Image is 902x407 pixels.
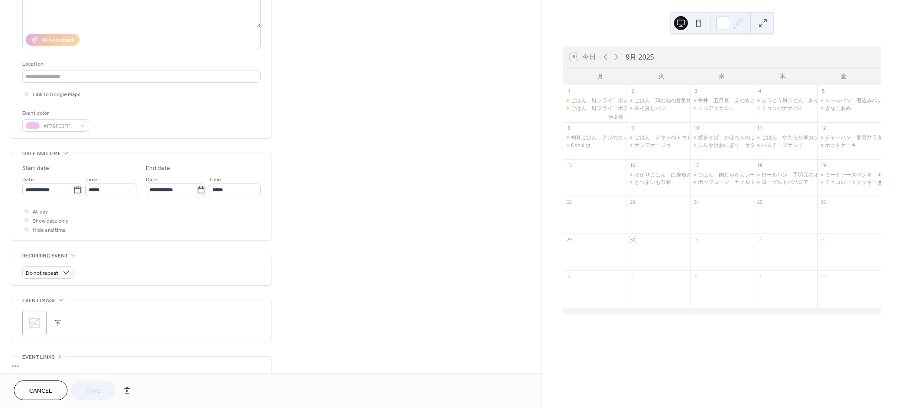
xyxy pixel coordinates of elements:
[754,171,817,179] div: ロールパン 手羽元のオーブン焼き スティック野菜 コーンスープ バナナ
[43,122,75,131] span: #F7BFEBFF
[698,142,766,149] div: ふりかけおにぎり ヤクルト
[605,112,627,121] button: 他 2 件
[820,162,826,168] div: 19
[629,236,636,243] div: 30
[756,125,763,131] div: 11
[817,134,881,141] div: チャーハン 春雨サラダ わかめと卵のスープ オレンジ
[22,311,47,335] div: ;
[22,60,259,69] div: Location
[813,68,874,85] div: 金
[566,125,572,131] div: 8
[566,162,572,168] div: 15
[566,88,572,94] div: 1
[626,52,654,62] div: 9月 2025
[627,97,690,104] div: ごはん 鶏むねの甘酢焼 かぼちゃとコーン和え 小松菜と豆腐の味噌汁 オレンジ
[820,88,826,94] div: 5
[22,353,55,362] span: Event links
[146,164,170,173] div: End date
[571,134,806,141] div: 納豆ごはん アジのカレーマヨ焼き ちくわとクリームチーズの和え物 玉ねぎと小葱の味噌汁 梨
[756,236,763,243] div: 2
[563,105,627,112] div: ごはん 鮭フライ ポテトサラダ 青梗菜と卵のスープ りんご
[690,142,754,149] div: ふりかけおにぎり ヤクルト
[817,142,881,149] div: ホットケーキ
[22,296,56,305] span: Event image
[630,68,691,85] div: 火
[634,142,671,149] div: ポンデケージョ
[754,179,817,186] div: ヨーグルトババロア
[209,175,221,184] span: Time
[571,105,722,112] div: ごはん 鮭フライ ポテトサラダ 青梗菜と卵のスープ りんご
[22,251,68,260] span: Recurring event
[629,125,636,131] div: 9
[693,162,699,168] div: 17
[14,380,67,400] button: Cancel
[693,125,699,131] div: 10
[33,217,68,226] span: Show date only
[566,236,572,243] div: 29
[627,179,690,186] div: さつまいも巾着
[634,97,833,104] div: ごはん 鶏むねの甘酢焼 かぼちゃとコーン和え 小松菜と豆腐の味噌汁 オレンジ
[817,171,881,179] div: ミートソースペンネ キャベツとツナのサラダ ベーコンとコーンのスープ 梨
[754,105,817,112] div: チョコバナナパイ
[761,142,803,149] div: ハムチーズサンド
[698,179,755,186] div: ポップコーン ヤクルト
[756,273,763,280] div: 9
[820,125,826,131] div: 12
[85,175,97,184] span: Time
[571,142,590,149] div: Cooking
[566,199,572,206] div: 22
[817,105,881,112] div: きなこあめ
[570,68,631,85] div: 月
[761,179,808,186] div: ヨーグルトババロア
[690,97,754,104] div: 牛丼 五目豆 えのきとキャベツのみそ汁 梨
[566,273,572,280] div: 6
[693,88,699,94] div: 3
[563,134,627,141] div: 納豆ごはん アジのカレーマヨ焼き ちくわとクリームチーズの和え物 玉ねぎと小葱の味噌汁 梨
[571,97,722,104] div: ごはん 鮭フライ ポテトサラダ 青梗菜と卵のスープ りんご
[629,273,636,280] div: 7
[698,134,855,141] div: 焼きそば かぼちゃのごま和え このこと油揚げの味噌汁 バナナ
[825,142,856,149] div: ホットケーキ
[754,97,817,104] div: ほうとう風うどん きゅうりとじゃこの酢の物 ツナ入り厚焼き卵 りんご
[693,273,699,280] div: 8
[690,179,754,186] div: ポップコーン ヤクルト
[690,105,754,112] div: ココアマカロニ
[752,68,813,85] div: 木
[33,90,80,99] span: Link to Google Maps
[817,179,881,186] div: チョコレートクッキー🎂
[693,199,699,206] div: 24
[754,142,817,149] div: ハムチーズサンド
[627,171,690,179] div: ゆかりごはん 白身魚のムニエル コールスローサラダ コンソメスープ キウイフルーツ
[29,387,52,396] span: Cancel
[690,134,754,141] div: 焼きそば かぼちゃのごま和え このこと油揚げの味噌汁 バナナ
[22,149,61,158] span: Date and time
[761,105,803,112] div: チョコバナナパイ
[817,97,881,104] div: ロールパン 煮込みハンバーグ ほうれん草と人参のバターソテー キャベツとベーコンの豆乳スープ キウイフルーツ
[26,268,58,278] span: Do not repeat
[825,179,884,186] div: チョコレートクッキー🎂
[629,162,636,168] div: 16
[698,97,808,104] div: 牛丼 五目豆 えのきとキャベツのみそ汁 梨
[690,171,754,179] div: ごはん 肉じゃがカレー風味 青梗菜の中華和え 大根と豆腐の味噌汁 オレンジ
[563,97,627,104] div: ごはん 鮭フライ ポテトサラダ 青梗菜と卵のスープ りんご
[698,105,734,112] div: ココアマカロニ
[820,273,826,280] div: 10
[634,134,859,141] div: ごはん チキンのトマト煮込み 大根とツナのサラダ オクラと豆腐のスープ キウイフルーツ
[11,357,272,375] div: •••
[146,175,158,184] span: Date
[820,236,826,243] div: 3
[33,226,66,235] span: Hide end time
[634,171,832,179] div: ゆかりごはん 白身魚の[PERSON_NAME]サラダ コンソメスープ キウイフルーツ
[22,109,87,118] div: Event color
[820,199,826,206] div: 26
[22,175,34,184] span: Date
[756,162,763,168] div: 18
[756,88,763,94] div: 4
[627,105,690,112] div: みそ蒸しパン
[754,134,817,141] div: ごはん やわらか豚カツ ピーマンのじゃこ和え インゲンと人参のみそ汁 りんご
[22,164,49,173] div: Start date
[693,236,699,243] div: 1
[756,199,763,206] div: 25
[691,68,752,85] div: 水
